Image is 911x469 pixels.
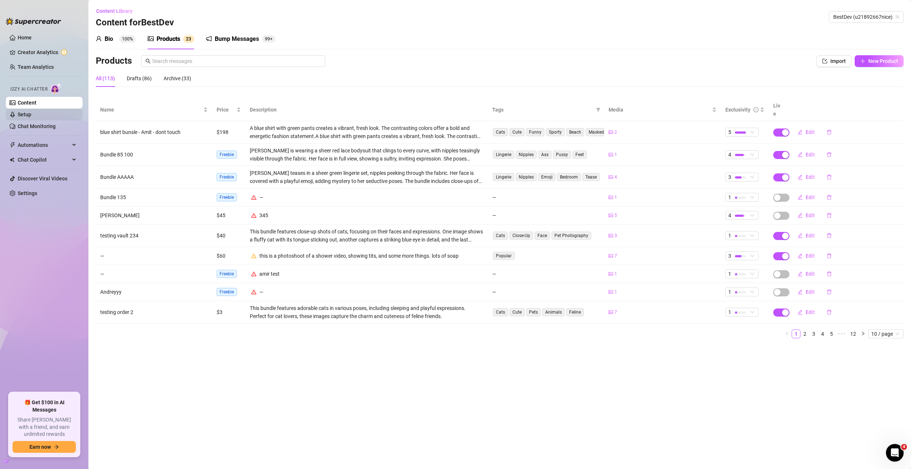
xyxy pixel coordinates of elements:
h3: Content for BestDev [96,17,174,29]
span: edit [798,130,803,135]
button: Content Library [96,5,139,17]
span: picture [609,233,613,238]
div: [PERSON_NAME] is wearing a sheer red lace bodysuit that clings to every curve, with nipples teasi... [250,147,483,163]
a: 3 [810,330,818,338]
div: Exclusivity [725,106,750,114]
a: Home [18,35,32,40]
span: picture [609,175,613,179]
span: Edit [806,271,815,277]
button: Edit [792,209,821,221]
span: delete [827,130,832,135]
div: A blue shirt with green pants creates a vibrant, fresh look. The contrasting colors offer a bold ... [250,124,483,140]
span: delete [827,310,832,315]
td: — [488,207,604,225]
td: $198 [212,121,245,144]
a: 4 [819,330,827,338]
button: Edit [792,268,821,280]
td: blue shirt bunsle - Amit - dont touch [96,121,212,144]
span: edit [798,174,803,180]
li: 3 [809,329,818,338]
span: Lingerie [493,173,514,181]
li: Next 5 Pages [836,329,848,338]
span: Sporty [546,128,565,136]
span: 1 [728,308,731,316]
span: Nipples [516,151,537,159]
span: arrow-right [54,444,59,449]
span: delete [827,271,832,276]
button: delete [821,126,838,138]
button: delete [821,250,838,262]
button: delete [821,171,838,183]
span: picture [609,310,613,314]
span: edit [798,271,803,276]
span: 7 [614,309,617,316]
span: Feline [566,308,584,316]
td: $60 [212,247,245,265]
span: delete [827,289,832,295]
button: Edit [792,126,821,138]
div: All (113) [96,74,115,82]
td: $45 [212,207,245,225]
span: New Product [868,58,898,64]
span: right [861,331,865,336]
button: Edit [792,171,821,183]
span: Media [609,106,710,114]
button: left [783,329,792,338]
th: Name [96,99,212,121]
td: Andreyyy [96,283,212,301]
div: amir test [259,270,280,278]
span: 2 [614,129,617,136]
div: — [250,193,483,201]
span: warning [251,195,256,200]
span: 3 [728,173,731,181]
img: Chat Copilot [10,157,14,162]
button: delete [821,191,838,203]
button: Earn nowarrow-right [13,441,76,453]
button: delete [821,306,838,318]
span: delete [827,253,832,258]
span: Edit [806,309,815,315]
a: 2 [801,330,809,338]
button: Edit [792,230,821,241]
span: Beach [566,128,584,136]
span: Masked [586,128,607,136]
span: warning [251,271,256,276]
div: Drafts (86) [127,74,152,82]
span: edit [798,253,803,258]
span: 7 [614,253,617,260]
button: delete [821,230,838,241]
span: delete [827,174,832,180]
span: 4 [901,444,907,450]
span: Cute [509,308,525,316]
span: picture [609,290,613,294]
th: Media [604,99,721,121]
span: Freebie [217,270,237,278]
span: Face [535,232,550,240]
sup: 455 [262,35,276,43]
span: edit [798,195,803,200]
li: Previous Page [783,329,792,338]
span: Emoji [538,173,556,181]
a: Chat Monitoring [18,123,56,129]
span: Edit [806,174,815,180]
span: edit [798,213,803,218]
button: delete [821,149,838,161]
th: Description [245,99,488,121]
td: — [96,265,212,283]
div: Archive (33) [164,74,191,82]
span: picture [609,213,613,218]
span: edit [798,310,803,315]
th: Live [769,99,787,121]
td: $3 [212,301,245,324]
span: Cats [493,128,508,136]
span: 2 [186,36,189,42]
span: Pets [526,308,541,316]
span: delete [827,233,832,238]
span: edit [798,152,803,157]
span: Earn now [29,444,51,450]
td: $40 [212,225,245,247]
span: import [822,59,827,64]
td: — [488,283,604,301]
span: 5 [614,212,617,219]
span: delete [827,152,832,157]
